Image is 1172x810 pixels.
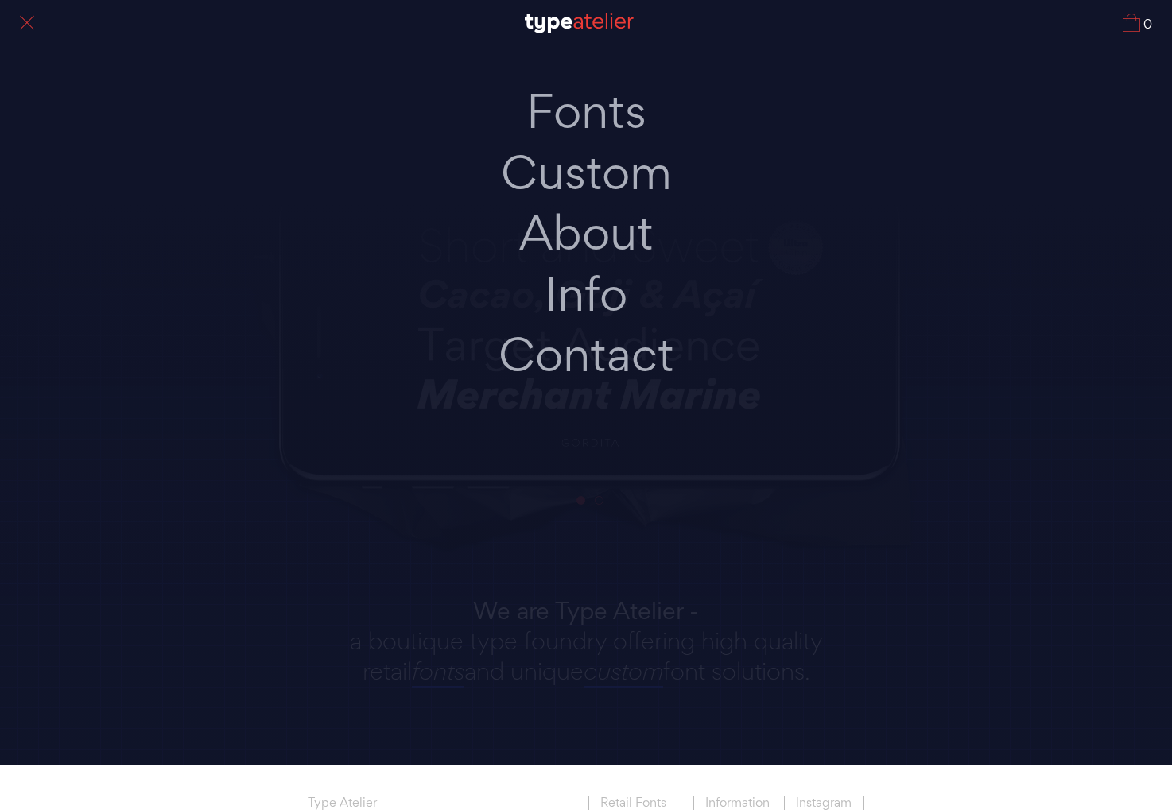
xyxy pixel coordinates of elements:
img: TA_Logo.svg [525,13,634,33]
a: About [419,203,753,264]
span: 0 [1140,18,1152,32]
a: Contact [419,324,753,386]
a: Custom [419,142,753,203]
img: Cart_Icon.svg [1123,14,1140,32]
a: Info [419,264,753,325]
a: Fonts [419,81,753,142]
a: 0 [1123,14,1152,32]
